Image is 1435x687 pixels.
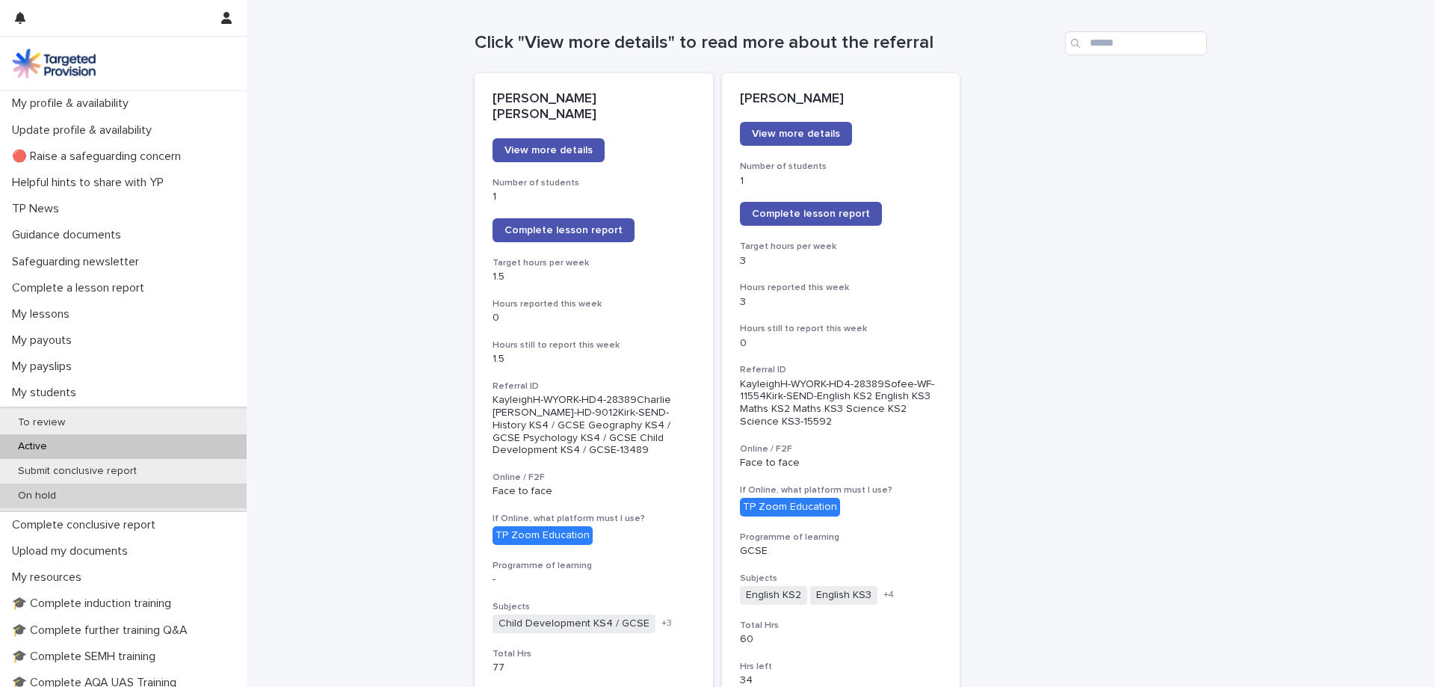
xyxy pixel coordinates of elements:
[740,122,852,146] a: View more details
[6,465,149,478] p: Submit conclusive report
[6,360,84,374] p: My payslips
[493,560,695,572] h3: Programme of learning
[6,650,167,664] p: 🎓 Complete SEMH training
[493,353,695,366] p: 1.5
[493,177,695,189] h3: Number of students
[740,484,942,496] h3: If Online, what platform must I use?
[740,532,942,543] h3: Programme of learning
[493,298,695,310] h3: Hours reported this week
[493,271,695,283] p: 1.5
[740,241,942,253] h3: Target hours per week
[6,228,133,242] p: Guidance documents
[661,619,672,628] span: + 3
[752,209,870,219] span: Complete lesson report
[493,394,695,457] p: KayleighH-WYORK-HD4-28389Charlie [PERSON_NAME]-HD-9012Kirk-SEND-History KS4 / GCSE Geography KS4 ...
[493,312,695,324] p: 0
[740,296,942,309] p: 3
[740,633,942,646] p: 60
[504,225,623,235] span: Complete lesson report
[493,381,695,392] h3: Referral ID
[6,490,68,502] p: On hold
[493,573,695,586] p: -
[493,218,635,242] a: Complete lesson report
[6,123,164,138] p: Update profile & availability
[740,202,882,226] a: Complete lesson report
[493,339,695,351] h3: Hours still to report this week
[6,255,151,269] p: Safeguarding newsletter
[493,257,695,269] h3: Target hours per week
[6,202,71,216] p: TP News
[475,32,1059,54] h1: Click "View more details" to read more about the referral
[740,378,942,428] p: KayleighH-WYORK-HD4-28389Sofee-WF-11554Kirk-SEND-English KS2 English KS3 Maths KS2 Maths KS3 Scie...
[6,623,200,638] p: 🎓 Complete further training Q&A
[12,49,96,78] img: M5nRWzHhSzIhMunXDL62
[1065,31,1207,55] input: Search
[740,91,942,108] p: [PERSON_NAME]
[6,416,77,429] p: To review
[493,513,695,525] h3: If Online, what platform must I use?
[6,518,167,532] p: Complete conclusive report
[493,601,695,613] h3: Subjects
[504,145,593,155] span: View more details
[6,176,176,190] p: Helpful hints to share with YP
[740,337,942,350] p: 0
[740,586,807,605] span: English KS2
[493,191,695,203] p: 1
[6,96,141,111] p: My profile & availability
[6,570,93,585] p: My resources
[752,129,840,139] span: View more details
[740,498,840,517] div: TP Zoom Education
[6,386,88,400] p: My students
[740,175,942,188] p: 1
[810,586,877,605] span: English KS3
[6,544,140,558] p: Upload my documents
[883,591,894,600] span: + 4
[740,457,942,469] p: Face to face
[740,573,942,585] h3: Subjects
[740,620,942,632] h3: Total Hrs
[493,648,695,660] h3: Total Hrs
[740,661,942,673] h3: Hrs left
[6,150,193,164] p: 🔴 Raise a safeguarding concern
[493,485,695,498] p: Face to face
[740,674,942,687] p: 34
[6,281,156,295] p: Complete a lesson report
[6,333,84,348] p: My payouts
[493,526,593,545] div: TP Zoom Education
[493,472,695,484] h3: Online / F2F
[493,91,695,123] p: [PERSON_NAME] [PERSON_NAME]
[740,255,942,268] p: 3
[740,364,942,376] h3: Referral ID
[740,161,942,173] h3: Number of students
[6,307,81,321] p: My lessons
[740,545,942,558] p: GCSE
[6,440,59,453] p: Active
[493,138,605,162] a: View more details
[493,662,695,674] p: 77
[493,614,655,633] span: Child Development KS4 / GCSE
[6,597,183,611] p: 🎓 Complete induction training
[740,282,942,294] h3: Hours reported this week
[740,443,942,455] h3: Online / F2F
[740,323,942,335] h3: Hours still to report this week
